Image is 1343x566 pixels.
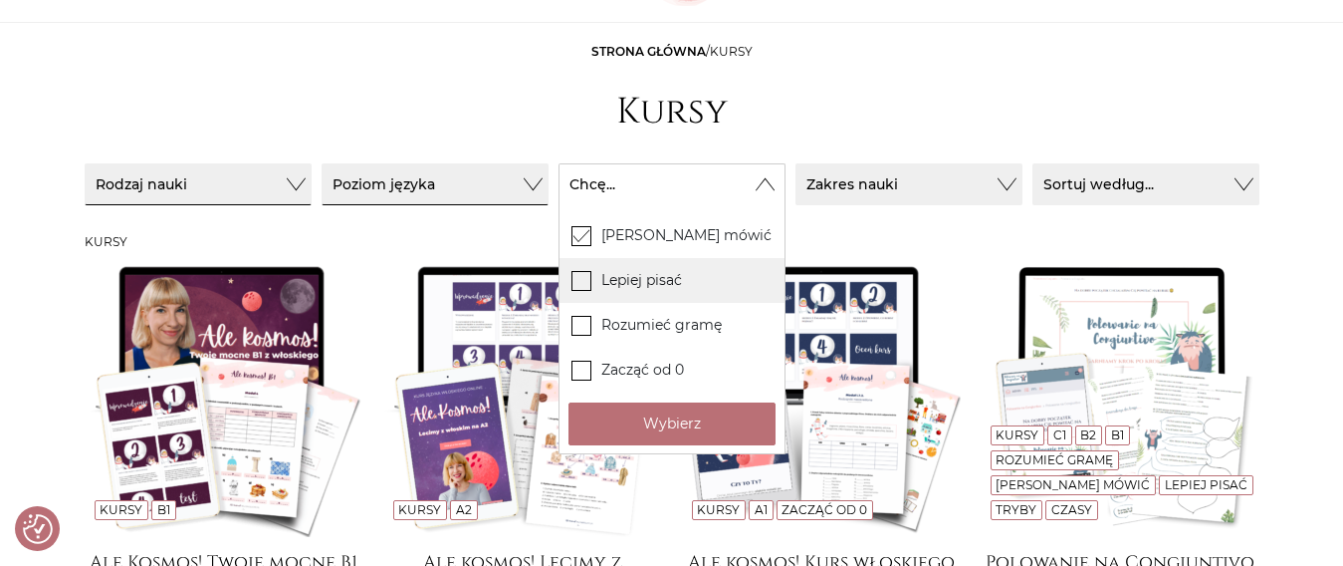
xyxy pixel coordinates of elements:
[157,502,170,517] a: B1
[616,91,728,134] h1: Kursy
[996,427,1038,442] a: Kursy
[795,163,1022,205] button: Zakres nauki
[1053,427,1066,442] a: C1
[710,44,753,59] span: Kursy
[560,303,784,348] label: Rozumieć gramę
[85,235,1259,249] h3: Kursy
[322,163,549,205] button: Poziom języka
[560,258,784,303] label: Lepiej pisać
[1051,502,1092,517] a: Czasy
[697,502,740,517] a: Kursy
[398,502,441,517] a: Kursy
[755,502,768,517] a: A1
[782,502,867,517] a: Zacząć od 0
[1111,427,1124,442] a: B1
[996,452,1113,467] a: Rozumieć gramę
[1080,427,1096,442] a: B2
[1032,163,1259,205] button: Sortuj według...
[456,502,472,517] a: A2
[568,403,776,445] button: Wybierz
[1165,477,1247,492] a: Lepiej pisać
[559,205,785,454] div: Rodzaj nauki
[23,514,53,544] button: Preferencje co do zgód
[996,477,1150,492] a: [PERSON_NAME] mówić
[560,213,784,258] label: [PERSON_NAME] mówić
[996,502,1036,517] a: Tryby
[560,348,784,393] label: Zacząć od 0
[591,44,706,59] a: Strona główna
[85,163,312,205] button: Rodzaj nauki
[23,514,53,544] img: Revisit consent button
[100,502,142,517] a: Kursy
[591,44,753,59] span: /
[559,163,785,205] button: Chcę...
